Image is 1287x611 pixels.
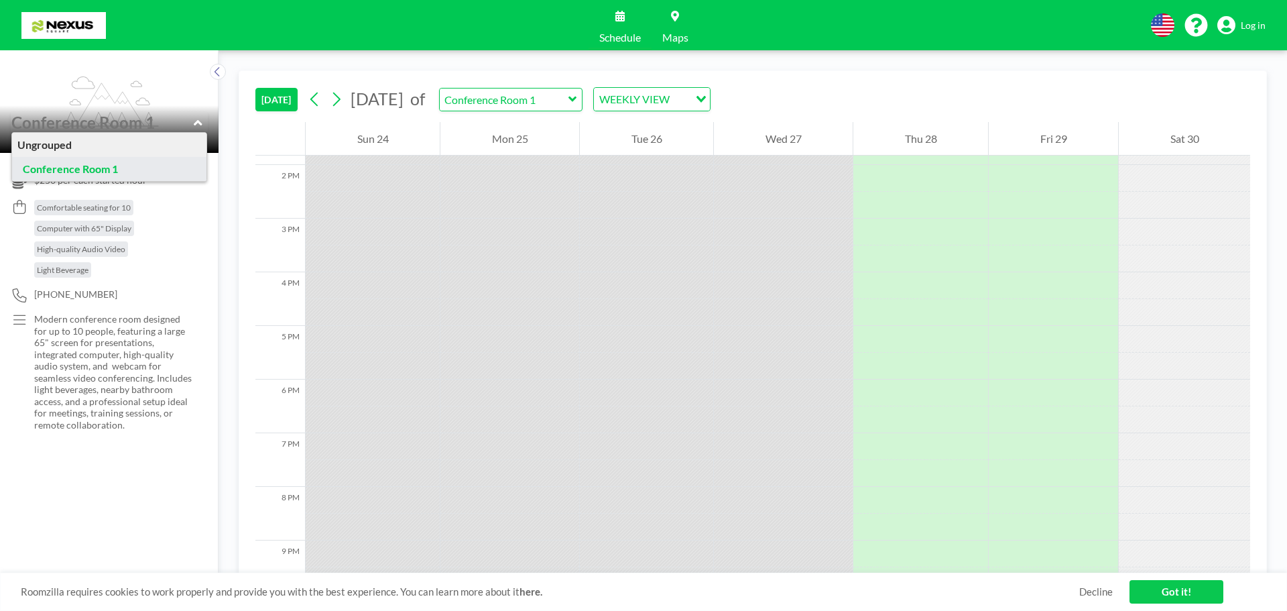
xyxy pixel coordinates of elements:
[594,88,710,111] div: Search for option
[1079,586,1113,598] a: Decline
[674,91,688,108] input: Search for option
[1129,580,1223,604] a: Got it!
[255,219,305,272] div: 3 PM
[37,223,131,233] span: Computer with 65" Display
[255,487,305,541] div: 8 PM
[11,133,46,146] span: Floor: 2
[410,89,425,109] span: of
[37,203,131,213] span: Comfortable seating for 10
[21,12,106,39] img: organization-logo
[597,91,672,108] span: WEEKLY VIEW
[351,89,404,109] span: [DATE]
[306,122,440,156] div: Sun 24
[255,165,305,219] div: 2 PM
[37,265,88,275] span: Light Beverage
[989,122,1118,156] div: Fri 29
[255,541,305,594] div: 9 PM
[255,433,305,487] div: 7 PM
[599,32,641,43] span: Schedule
[255,88,298,111] button: [DATE]
[440,89,568,111] input: Conference Room 1
[853,122,988,156] div: Thu 28
[12,157,206,181] div: Conference Room 1
[580,122,713,156] div: Tue 26
[1217,16,1266,35] a: Log in
[255,380,305,433] div: 6 PM
[11,113,194,132] input: Conference Room 1
[12,133,206,157] div: Ungrouped
[662,32,688,43] span: Maps
[1241,19,1266,32] span: Log in
[255,272,305,326] div: 4 PM
[1119,122,1250,156] div: Sat 30
[37,244,125,254] span: High-quality Audio Video
[255,326,305,380] div: 5 PM
[34,313,192,431] p: Modern conference room designed for up to 10 people, featuring a large 65" screen for presentatio...
[519,586,542,598] a: here.
[21,586,1079,598] span: Roomzilla requires cookies to work properly and provide you with the best experience. You can lea...
[440,122,579,156] div: Mon 25
[714,122,853,156] div: Wed 27
[34,288,117,300] span: [PHONE_NUMBER]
